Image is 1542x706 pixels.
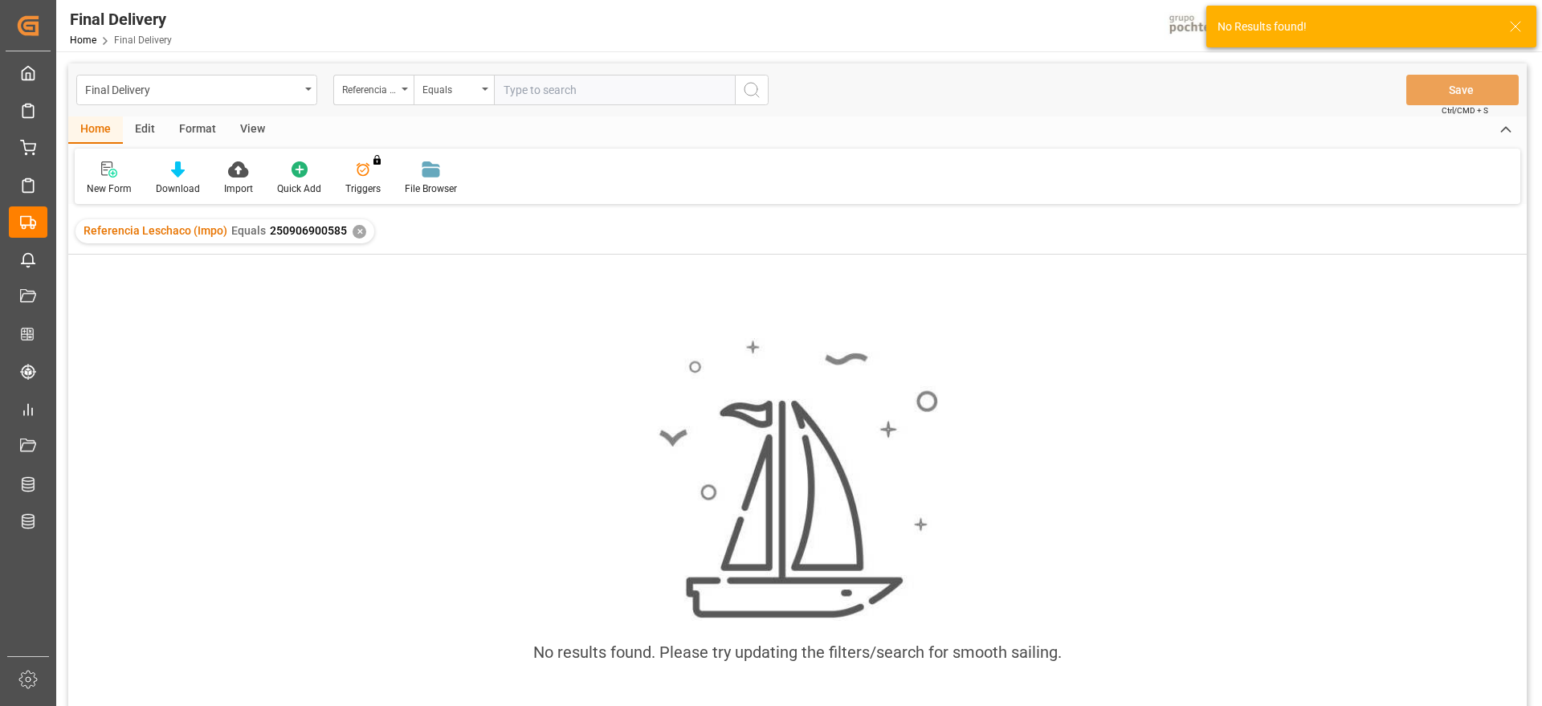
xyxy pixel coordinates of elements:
input: Type to search [494,75,735,105]
button: Save [1406,75,1519,105]
div: File Browser [405,182,457,196]
img: smooth_sailing.jpeg [657,338,938,621]
button: search button [735,75,769,105]
div: Download [156,182,200,196]
button: open menu [76,75,317,105]
div: Import [224,182,253,196]
button: open menu [414,75,494,105]
div: New Form [87,182,132,196]
div: No Results found! [1218,18,1494,35]
div: Referencia Leschaco (Impo) [342,79,397,97]
span: Referencia Leschaco (Impo) [84,224,227,237]
span: Equals [231,224,266,237]
div: Format [167,116,228,144]
div: Final Delivery [70,7,172,31]
div: Quick Add [277,182,321,196]
img: pochtecaImg.jpg_1689854062.jpg [1164,12,1243,40]
div: Final Delivery [85,79,300,99]
div: Edit [123,116,167,144]
div: View [228,116,277,144]
div: Equals [422,79,477,97]
span: Ctrl/CMD + S [1442,104,1488,116]
div: No results found. Please try updating the filters/search for smooth sailing. [533,640,1062,664]
a: Home [70,35,96,46]
div: ✕ [353,225,366,239]
button: open menu [333,75,414,105]
div: Home [68,116,123,144]
span: 250906900585 [270,224,347,237]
